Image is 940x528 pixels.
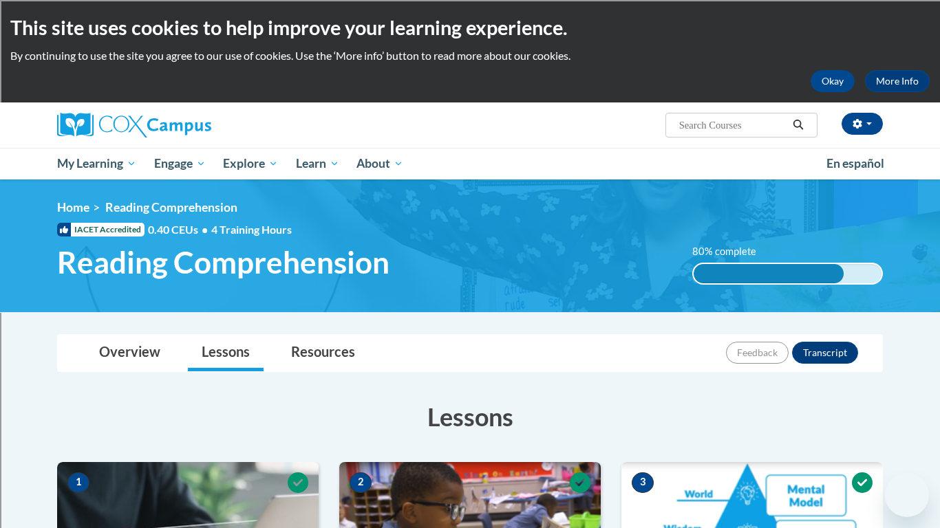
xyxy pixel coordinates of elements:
[57,113,211,137] img: Cox Campus
[692,244,771,259] label: 80% complete
[57,155,136,172] span: My Learning
[57,244,389,280] span: Reading Comprehension
[154,155,206,172] span: Engage
[202,223,208,236] span: •
[211,223,292,236] span: 4 Training Hours
[105,200,237,214] span: Reading Comprehension
[148,222,211,237] span: 0.40 CEUs
[826,156,884,170] span: En español
[356,155,403,172] span: About
[145,148,215,179] a: Engage
[348,148,413,179] a: About
[842,113,883,135] button: Account Settings
[223,155,278,172] span: Explore
[57,223,145,236] span: IACET Accredited
[788,117,809,133] button: Search
[885,473,929,517] iframe: Button to launch messaging window
[214,148,287,179] a: Explore
[48,148,145,179] a: My Learning
[694,264,844,283] div: 80% complete
[287,148,348,179] a: Learn
[678,117,788,133] input: Search Courses
[818,149,893,178] a: En español
[296,155,339,172] span: Learn
[57,113,319,137] a: Cox Campus
[36,148,904,179] div: Main menu
[57,200,89,214] a: Home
